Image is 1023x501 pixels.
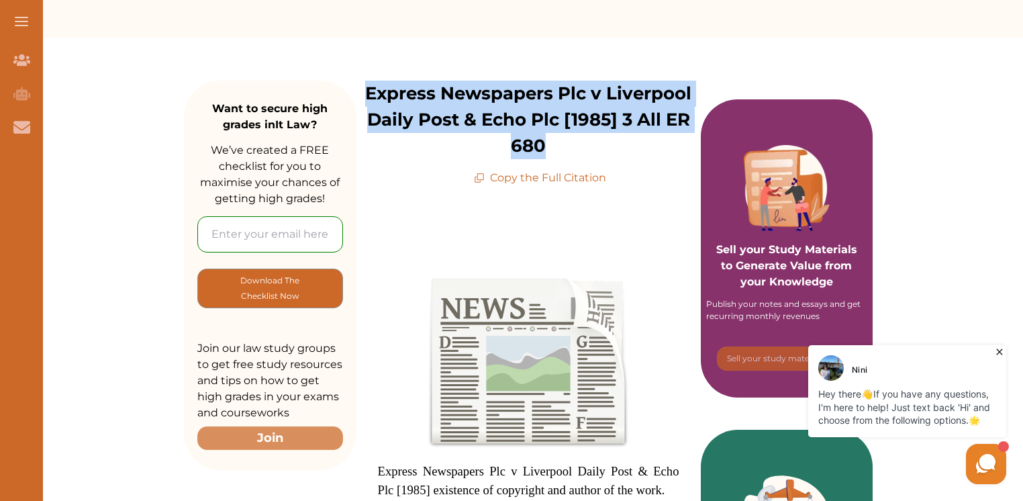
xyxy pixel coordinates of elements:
[197,269,343,308] button: [object Object]
[714,204,860,290] p: Sell your Study Materials to Generate Value from your Knowledge
[197,216,343,253] input: Enter your email here
[428,275,629,448] img: newspaper-154444_1280-300x258.png
[744,145,830,231] img: Purple card image
[378,464,679,497] span: Express Newspapers Plc v Liverpool Daily Post & Echo Plc [1985] existence of copyright and author...
[197,340,343,421] p: Join our law study groups to get free study resources and tips on how to get high grades in your ...
[356,81,701,159] p: Express Newspapers Plc v Liverpool Daily Post & Echo Plc [1985] 3 All ER 680
[706,298,867,322] div: Publish your notes and essays and get recurring monthly revenues
[474,170,606,186] p: Copy the Full Citation
[701,342,1010,488] iframe: HelpCrunch
[225,273,315,304] p: Download The Checklist Now
[212,102,328,131] strong: Want to secure high grades in It Law ?
[197,426,343,450] button: Join
[200,144,340,205] span: We’ve created a FREE checklist for you to maximise your chances of getting high grades!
